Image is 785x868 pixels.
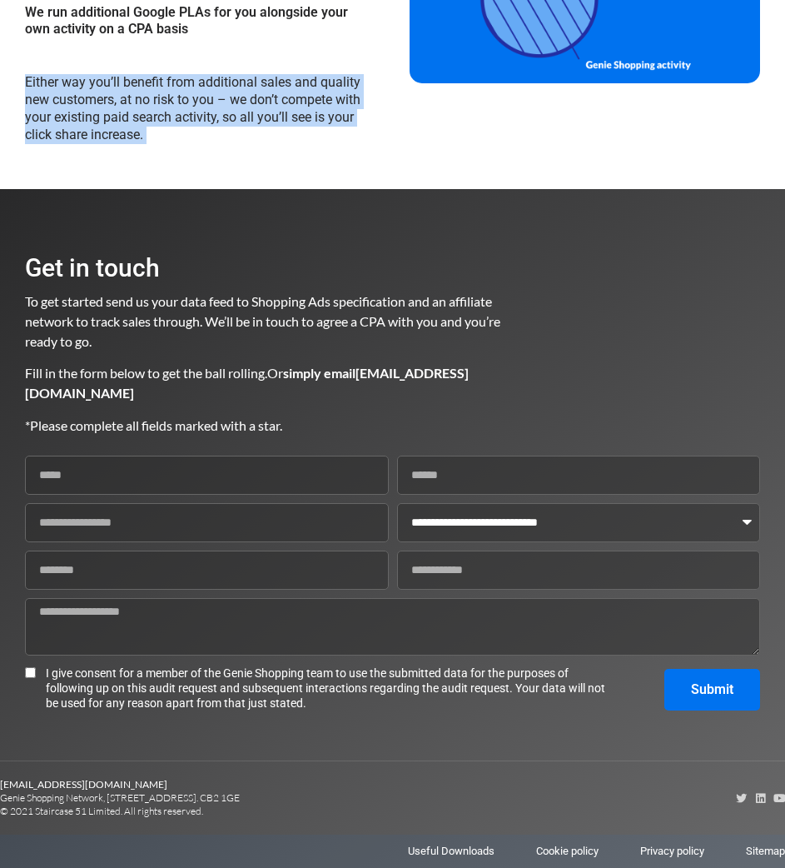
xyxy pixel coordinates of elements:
[536,843,599,860] a: Cookie policy
[25,416,517,436] p: *Please complete all fields marked with a star.
[691,683,733,696] span: Submit
[640,843,704,860] a: Privacy policy
[25,365,267,381] span: Fill in the form below to get the ball rolling.
[46,666,611,711] span: I give consent for a member of the Genie Shopping team to use the submitted data for the purposes...
[25,256,517,281] h2: Get in touch
[25,74,360,142] span: Either way you’ll benefit from additional sales and quality new customers, at no risk to you – we...
[25,4,376,39] p: We run additional Google PLAs for you alongside your own activity on a CPA basis
[746,843,785,860] a: Sitemap
[25,293,503,349] span: To get started send us your data feed to Shopping Ads specification and an affiliate network to t...
[664,669,760,711] button: Submit
[408,843,494,860] a: Useful Downloads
